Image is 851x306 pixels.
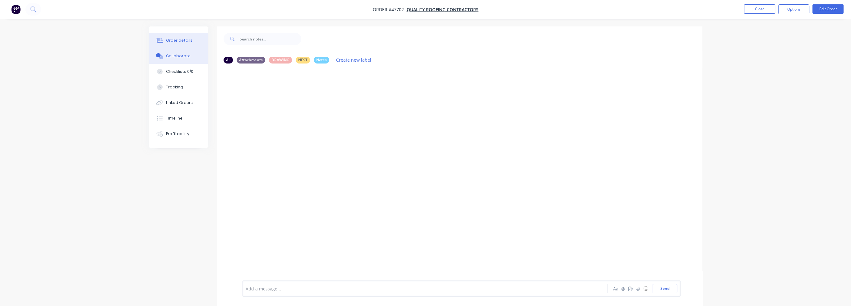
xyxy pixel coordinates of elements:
[149,64,208,79] button: Checklists 0/0
[149,79,208,95] button: Tracking
[333,56,375,64] button: Create new label
[407,7,479,12] a: QUALITY ROOFING CONTRACTORS
[166,100,193,106] div: Linked Orders
[237,57,265,64] div: Attachments
[642,285,650,292] button: ☺
[653,284,677,293] button: Send
[149,48,208,64] button: Collaborate
[166,53,191,59] div: Collaborate
[373,7,407,12] span: Order #47702 -
[240,33,301,45] input: Search notes...
[166,69,193,74] div: Checklists 0/0
[744,4,775,14] button: Close
[166,115,183,121] div: Timeline
[269,57,292,64] div: DRAWING
[620,285,627,292] button: @
[778,4,809,14] button: Options
[314,57,329,64] div: Notes
[149,126,208,142] button: Profitability
[224,57,233,64] div: All
[149,111,208,126] button: Timeline
[11,5,21,14] img: Factory
[149,95,208,111] button: Linked Orders
[612,285,620,292] button: Aa
[166,84,183,90] div: Tracking
[166,38,192,43] div: Order details
[149,33,208,48] button: Order details
[296,57,310,64] div: NEST
[166,131,189,137] div: Profitability
[812,4,844,14] button: Edit Order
